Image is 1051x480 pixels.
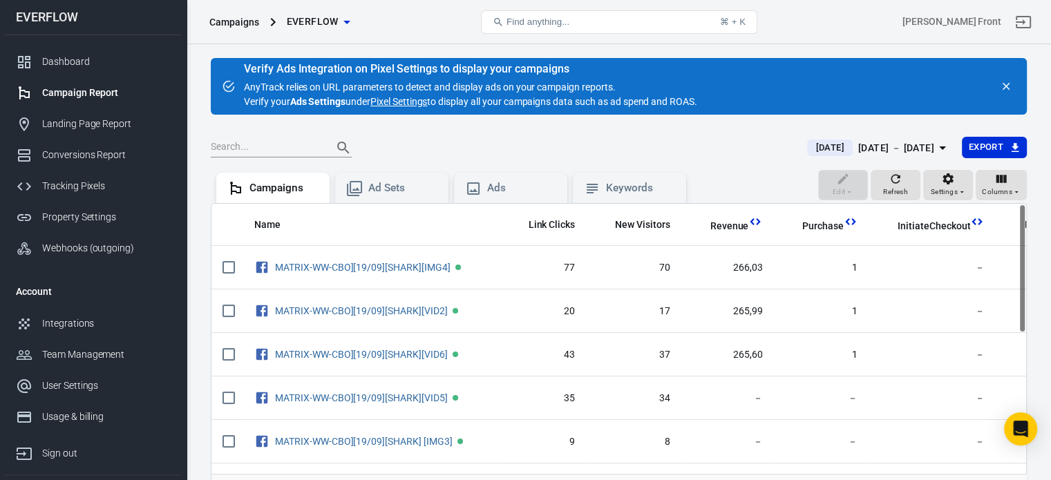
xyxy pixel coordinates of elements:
a: Team Management [5,339,182,370]
div: Usage & billing [42,410,171,424]
div: Verify Ads Integration on Pixel Settings to display your campaigns [244,62,697,76]
div: ⌘ + K [720,17,746,27]
span: 1 [784,305,858,318]
span: Total revenue calculated by AnyTrack. [692,218,749,234]
span: Settings [931,186,958,198]
svg: Facebook Ads [254,259,269,276]
a: Webhooks (outgoing) [5,233,182,264]
span: 8 [597,435,670,449]
a: Tracking Pixels [5,171,182,202]
span: 1 [784,348,858,362]
button: EVERFLOW [281,9,355,35]
div: Keywords [606,181,675,195]
span: 43 [511,348,576,362]
div: EVERFLOW [5,11,182,23]
svg: This column is calculated from AnyTrack real-time data [844,215,858,229]
div: Team Management [42,347,171,362]
div: [DATE] － [DATE] [858,140,934,157]
svg: Facebook Ads [254,433,269,450]
span: 34 [597,392,670,405]
svg: This column is calculated from AnyTrack real-time data [748,215,762,229]
a: Property Settings [5,202,182,233]
span: 35 [511,392,576,405]
svg: Facebook Ads [254,390,269,406]
button: Columns [976,170,1027,200]
span: 2,11 [1006,261,1049,275]
div: Landing Page Report [42,117,171,131]
a: Pixel Settings [370,95,427,109]
a: MATRIX-WW-CBO][19/09][SHARK][VID2] [275,305,448,316]
span: Name [254,218,281,232]
input: Search... [211,139,321,157]
span: Purchase [802,220,844,233]
span: 265,99 [692,305,763,318]
span: Refresh [883,186,908,198]
button: [DATE][DATE] － [DATE] [796,137,961,160]
div: Campaigns [249,181,319,195]
span: － [880,261,984,275]
a: Sign out [5,432,182,469]
span: Active [455,265,461,270]
div: Ads [487,181,556,195]
a: Usage & billing [5,401,182,432]
a: Dashboard [5,46,182,77]
svg: Facebook Ads [254,303,269,319]
span: InitiateCheckout [880,220,970,233]
span: Revenue [710,220,749,233]
span: 1 [784,261,858,275]
span: MATRIX-WW-CBO][19/09][SHARK][VID2] [275,306,450,316]
button: Export [962,137,1027,158]
span: － [880,305,984,318]
span: 266,03 [692,261,763,275]
span: Link Clicks [529,218,576,232]
span: － [692,435,763,449]
span: － [880,392,984,405]
button: Settings [923,170,973,200]
span: ROAS [1024,218,1049,232]
span: New Visitors [597,218,670,232]
button: Find anything...⌘ + K [481,10,757,34]
div: Ad Sets [368,181,437,195]
button: Search [327,131,360,164]
span: New Visitors [615,218,670,232]
a: Sign out [1007,6,1040,39]
span: 9 [511,435,576,449]
span: － [880,435,984,449]
li: Account [5,275,182,308]
span: MATRIX-WW-CBO][19/09][SHARK][VID6] [275,349,450,359]
button: Refresh [871,170,920,200]
span: Purchase [784,220,844,233]
a: MATRIX-WW-CBO][19/09][SHARK][IMG4] [275,262,451,273]
a: Campaign Report [5,77,182,108]
svg: Facebook Ads [254,346,269,363]
span: EVERFLOW [287,13,339,30]
span: The total return on ad spend [1024,216,1049,233]
span: 17 [597,305,670,318]
span: Active [453,352,458,357]
span: － [784,392,858,405]
span: Active [453,308,458,314]
a: Integrations [5,308,182,339]
svg: This column is calculated from AnyTrack real-time data [970,215,984,229]
span: 37 [597,348,670,362]
span: 265,60 [692,348,763,362]
span: The total return on ad spend [1006,216,1049,233]
div: Property Settings [42,210,171,224]
div: Conversions Report [42,148,171,162]
span: InitiateCheckout [898,220,970,233]
span: The number of clicks on links within the ad that led to advertiser-specified destinations [511,216,576,233]
div: User Settings [42,378,171,393]
span: － [880,348,984,362]
div: Campaigns [209,15,259,29]
a: MATRIX-WW-CBO][19/09][SHARK] [IMG3] [275,436,453,447]
span: 20 [511,305,576,318]
a: MATRIX-WW-CBO][19/09][SHARK][VID5] [275,392,448,403]
span: 1,94 [1006,305,1049,318]
span: 77 [511,261,576,275]
div: Open Intercom Messenger [1004,412,1037,445]
a: MATRIX-WW-CBO][19/09][SHARK][VID6] [275,349,448,360]
span: Columns [982,186,1012,198]
span: － [784,435,858,449]
div: Integrations [42,316,171,331]
span: Name [254,218,299,232]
